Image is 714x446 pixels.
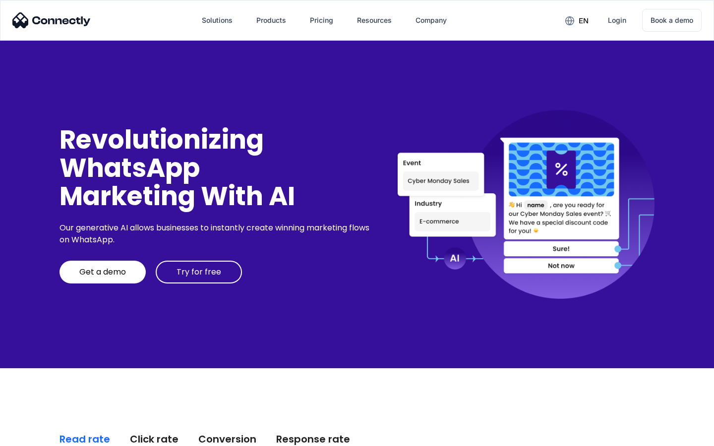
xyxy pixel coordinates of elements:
div: Our generative AI allows businesses to instantly create winning marketing flows on WhatsApp. [59,222,373,246]
a: Book a demo [642,9,702,32]
a: Try for free [156,261,242,283]
div: Company [416,13,447,27]
div: Pricing [310,13,333,27]
div: Try for free [177,267,221,277]
div: Solutions [202,13,233,27]
div: Resources [357,13,392,27]
div: Read rate [59,432,110,446]
div: Login [608,13,626,27]
a: Get a demo [59,261,146,283]
div: Conversion [198,432,256,446]
div: Click rate [130,432,178,446]
div: Revolutionizing WhatsApp Marketing With AI [59,125,373,211]
div: Products [256,13,286,27]
div: en [579,14,589,28]
div: Get a demo [79,267,126,277]
div: Response rate [276,432,350,446]
a: Pricing [302,8,341,32]
img: Connectly Logo [12,12,91,28]
a: Login [600,8,634,32]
